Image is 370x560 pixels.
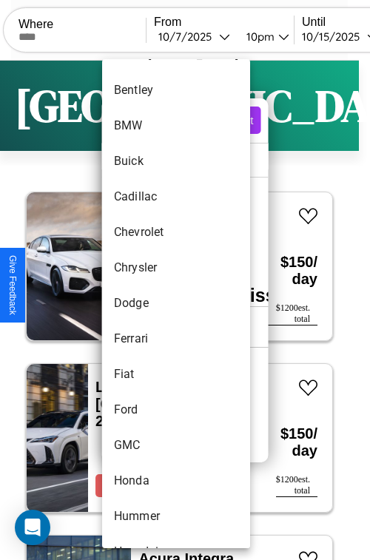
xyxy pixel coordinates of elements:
li: Hummer [102,499,250,534]
li: Ferrari [102,321,250,357]
li: Dodge [102,286,250,321]
div: Open Intercom Messenger [15,510,50,545]
li: Buick [102,144,250,179]
div: Give Feedback [7,255,18,315]
li: GMC [102,428,250,463]
li: Honda [102,463,250,499]
li: Ford [102,392,250,428]
li: Cadillac [102,179,250,215]
li: BMW [102,108,250,144]
li: Bentley [102,72,250,108]
li: Chrysler [102,250,250,286]
li: Fiat [102,357,250,392]
li: Chevrolet [102,215,250,250]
